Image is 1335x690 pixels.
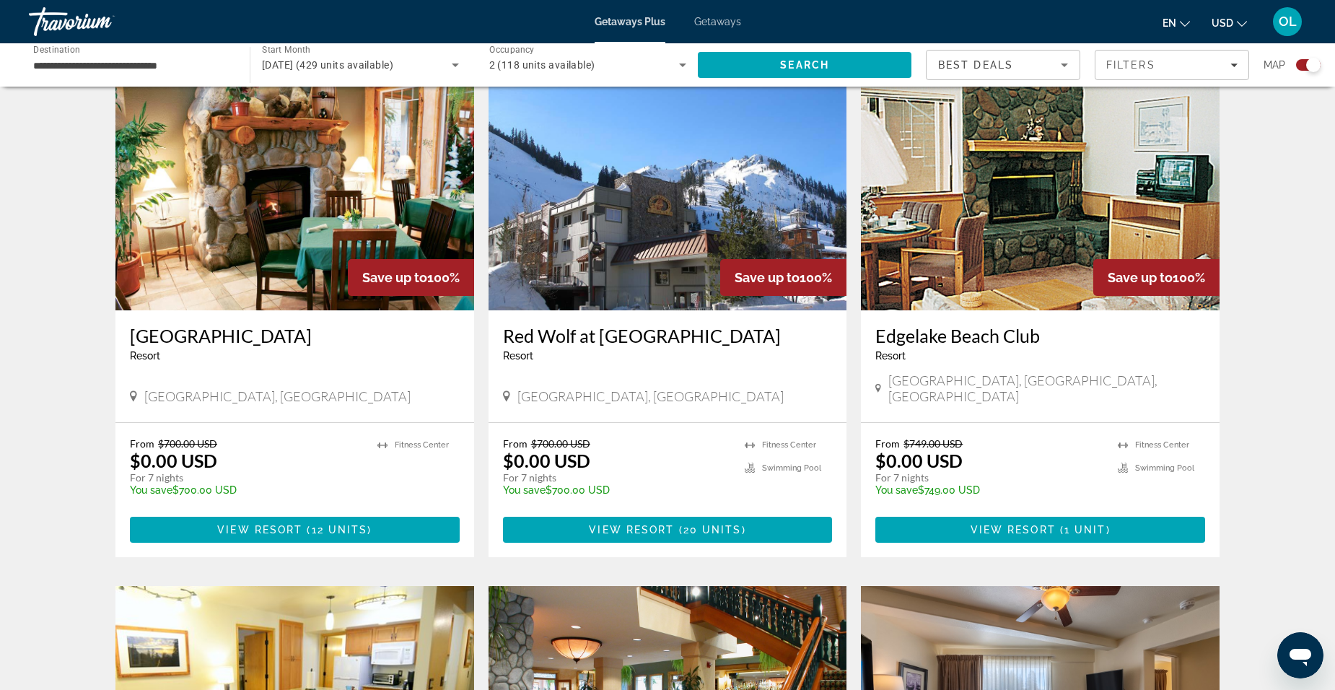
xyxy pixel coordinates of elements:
button: View Resort(1 unit) [875,517,1205,543]
span: Occupancy [489,45,535,55]
a: Getaways Plus [595,16,665,27]
p: $700.00 USD [503,484,731,496]
span: 12 units [312,524,368,536]
span: Filters [1106,59,1155,71]
img: Edgelake Beach Club [861,79,1220,310]
a: Travorium [29,3,173,40]
button: Search [698,52,911,78]
span: ( ) [302,524,372,536]
p: $0.00 USD [503,450,590,471]
span: Save up to [1108,270,1173,285]
p: $749.00 USD [875,484,1103,496]
a: Red Wolf at [GEOGRAPHIC_DATA] [503,325,833,346]
span: Swimming Pool [1135,463,1194,473]
span: ( ) [674,524,745,536]
span: Resort [130,350,160,362]
div: 100% [1093,259,1220,296]
span: 1 unit [1064,524,1106,536]
span: View Resort [971,524,1056,536]
span: OL [1279,14,1297,29]
span: [GEOGRAPHIC_DATA], [GEOGRAPHIC_DATA] [517,388,784,404]
span: [GEOGRAPHIC_DATA], [GEOGRAPHIC_DATA], [GEOGRAPHIC_DATA] [888,372,1205,404]
a: Getaways [694,16,741,27]
span: [GEOGRAPHIC_DATA], [GEOGRAPHIC_DATA] [144,388,411,404]
button: Change language [1163,12,1190,33]
button: User Menu [1269,6,1306,37]
span: Fitness Center [1135,440,1189,450]
img: Lake Tahoe Vacation Resort [115,79,474,310]
span: 20 units [683,524,742,536]
span: USD [1212,17,1233,29]
div: 100% [348,259,474,296]
span: You save [875,484,918,496]
span: Save up to [362,270,427,285]
span: Search [780,59,829,71]
span: $700.00 USD [158,437,217,450]
p: For 7 nights [130,471,363,484]
span: Resort [503,350,533,362]
input: Select destination [33,57,231,74]
button: Filters [1095,50,1249,80]
span: From [503,437,528,450]
a: [GEOGRAPHIC_DATA] [130,325,460,346]
span: You save [130,484,172,496]
p: $0.00 USD [875,450,963,471]
span: Save up to [735,270,800,285]
span: Resort [875,350,906,362]
span: 2 (118 units available) [489,59,595,71]
span: [DATE] (429 units available) [262,59,393,71]
div: 100% [720,259,846,296]
button: View Resort(20 units) [503,517,833,543]
span: From [875,437,900,450]
button: Change currency [1212,12,1247,33]
p: For 7 nights [503,471,731,484]
span: Fitness Center [395,440,449,450]
span: Destination [33,44,80,54]
span: ( ) [1056,524,1111,536]
span: Swimming Pool [762,463,821,473]
mat-select: Sort by [938,56,1068,74]
span: View Resort [589,524,674,536]
span: Fitness Center [762,440,816,450]
span: From [130,437,154,450]
span: $700.00 USD [531,437,590,450]
span: $749.00 USD [903,437,963,450]
span: Start Month [262,45,310,55]
p: $0.00 USD [130,450,217,471]
span: View Resort [217,524,302,536]
a: Edgelake Beach Club [875,325,1205,346]
span: en [1163,17,1176,29]
img: Red Wolf at Squaw Valley [489,79,847,310]
span: You save [503,484,546,496]
span: Best Deals [938,59,1013,71]
p: For 7 nights [875,471,1103,484]
span: Map [1264,55,1285,75]
iframe: Button to launch messaging window [1277,632,1323,678]
p: $700.00 USD [130,484,363,496]
button: View Resort(12 units) [130,517,460,543]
